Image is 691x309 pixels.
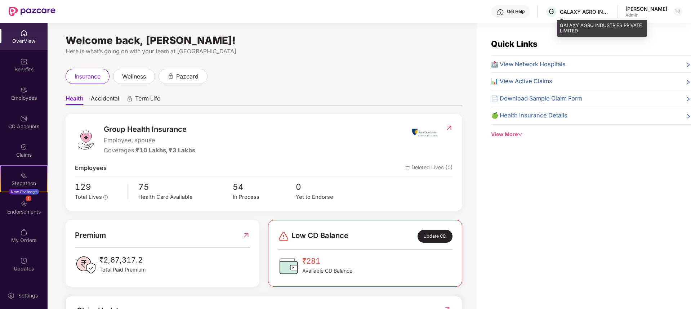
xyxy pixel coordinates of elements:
span: insurance [75,72,101,81]
img: svg+xml;base64,PHN2ZyBpZD0iSGVscC0zMngzMiIgeG1sbnM9Imh0dHA6Ly93d3cudzMub3JnLzIwMDAvc3ZnIiB3aWR0aD... [497,9,504,16]
span: 129 [75,180,122,193]
img: svg+xml;base64,PHN2ZyBpZD0iRW5kb3JzZW1lbnRzIiB4bWxucz0iaHR0cDovL3d3dy53My5vcmcvMjAwMC9zdmciIHdpZH... [20,200,27,207]
span: wellness [122,72,146,81]
img: svg+xml;base64,PHN2ZyBpZD0iRW1wbG95ZWVzIiB4bWxucz0iaHR0cDovL3d3dy53My5vcmcvMjAwMC9zdmciIHdpZHRoPS... [20,86,27,94]
div: Here is what’s going on with your team at [GEOGRAPHIC_DATA] [66,47,462,56]
img: svg+xml;base64,PHN2ZyBpZD0iU2V0dGluZy0yMHgyMCIgeG1sbnM9Imh0dHA6Ly93d3cudzMub3JnLzIwMDAvc3ZnIiB3aW... [8,292,15,299]
img: svg+xml;base64,PHN2ZyBpZD0iVXBkYXRlZCIgeG1sbnM9Imh0dHA6Ly93d3cudzMub3JnLzIwMDAvc3ZnIiB3aWR0aD0iMj... [20,257,27,264]
span: Accidental [91,95,119,105]
span: Employee, spouse [104,136,195,145]
div: animation [168,73,174,79]
span: Low CD Balance [291,230,348,243]
div: GALAXY AGRO INDUSTRIES PRIVATE LIMITED [557,20,647,37]
div: [PERSON_NAME] [625,5,667,12]
span: pazcard [176,72,199,81]
span: right [685,112,691,120]
img: svg+xml;base64,PHN2ZyBpZD0iQmVuZWZpdHMiIHhtbG5zPSJodHRwOi8vd3d3LnczLm9yZy8yMDAwL3N2ZyIgd2lkdGg9Ij... [20,58,27,65]
div: Coverages: [104,146,195,155]
span: 🍏 Health Insurance Details [491,111,567,120]
div: animation [126,95,133,102]
span: ₹10 Lakhs, ₹3 Lakhs [136,147,195,154]
span: down [518,132,523,137]
span: 📄 Download Sample Claim Form [491,94,582,103]
img: svg+xml;base64,PHN2ZyBpZD0iQ2xhaW0iIHhtbG5zPSJodHRwOi8vd3d3LnczLm9yZy8yMDAwL3N2ZyIgd2lkdGg9IjIwIi... [20,143,27,151]
img: svg+xml;base64,PHN2ZyBpZD0iQ0RfQWNjb3VudHMiIGRhdGEtbmFtZT0iQ0QgQWNjb3VudHMiIHhtbG5zPSJodHRwOi8vd3... [20,115,27,122]
div: GALAXY AGRO INDUSTRIES PRIVATE LIMITED [560,8,610,15]
div: 1 [26,196,31,201]
span: right [685,95,691,103]
div: New Challenge [9,189,39,194]
img: svg+xml;base64,PHN2ZyBpZD0iRGFuZ2VyLTMyeDMyIiB4bWxucz0iaHR0cDovL3d3dy53My5vcmcvMjAwMC9zdmciIHdpZH... [278,230,289,242]
img: svg+xml;base64,PHN2ZyB4bWxucz0iaHR0cDovL3d3dy53My5vcmcvMjAwMC9zdmciIHdpZHRoPSIyMSIgaGVpZ2h0PSIyMC... [20,172,27,179]
span: 54 [233,180,296,193]
span: Deleted Lives (0) [405,164,453,173]
img: svg+xml;base64,PHN2ZyBpZD0iSG9tZSIgeG1sbnM9Imh0dHA6Ly93d3cudzMub3JnLzIwMDAvc3ZnIiB3aWR0aD0iMjAiIG... [20,30,27,37]
span: Total Lives [75,194,102,200]
img: New Pazcare Logo [9,7,55,16]
span: Quick Links [491,39,538,49]
span: ₹2,67,317.2 [99,254,146,266]
img: PaidPremiumIcon [75,254,97,276]
span: 🏥 View Network Hospitals [491,60,566,69]
div: Health Card Available [138,193,233,201]
img: CDBalanceIcon [278,255,299,277]
img: insurerIcon [411,124,438,142]
div: Welcome back, [PERSON_NAME]! [66,37,462,43]
span: Group Health Insurance [104,124,195,135]
div: Stepathon [1,180,47,187]
div: Admin [625,12,667,18]
img: RedirectIcon [242,229,250,241]
img: deleteIcon [405,166,410,170]
span: right [685,61,691,69]
span: 📊 View Active Claims [491,77,552,86]
span: info-circle [103,195,108,200]
div: Yet to Endorse [296,193,359,201]
span: Premium [75,229,106,241]
img: svg+xml;base64,PHN2ZyBpZD0iTXlfT3JkZXJzIiBkYXRhLW5hbWU9Ik15IE9yZGVycyIgeG1sbnM9Imh0dHA6Ly93d3cudz... [20,229,27,236]
img: RedirectIcon [445,124,453,131]
span: Available CD Balance [302,267,352,275]
span: G [549,7,554,16]
div: Get Help [507,9,525,14]
div: In Process [233,193,296,201]
span: Term Life [135,95,160,105]
span: 75 [138,180,233,193]
span: Total Paid Premium [99,266,146,274]
div: Settings [16,292,40,299]
img: logo [75,129,97,150]
span: Employees [75,164,107,173]
span: Health [66,95,84,105]
img: svg+xml;base64,PHN2ZyBpZD0iRHJvcGRvd24tMzJ4MzIiIHhtbG5zPSJodHRwOi8vd3d3LnczLm9yZy8yMDAwL3N2ZyIgd2... [675,9,681,14]
span: 0 [296,180,359,193]
span: ₹281 [302,255,352,267]
span: right [685,78,691,86]
div: Update CD [418,230,453,243]
div: View More [491,130,691,138]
